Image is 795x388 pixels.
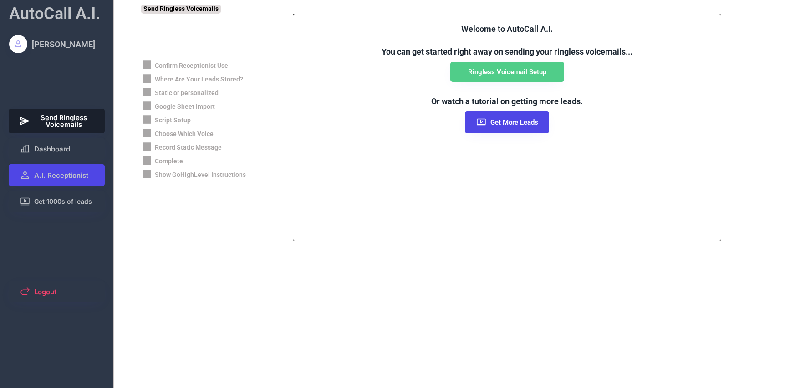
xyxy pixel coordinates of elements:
button: Send Ringless Voicemails [9,109,105,133]
font: Welcome to AutoCall A.I. You can get started right away on sending your ringless voicemails... [382,24,632,56]
div: Record Static Message [155,143,222,152]
div: AutoCall A.I. [9,2,100,25]
div: Where Are Your Leads Stored? [155,75,243,84]
button: Logout [9,281,105,302]
button: A.I. Receptionist [9,164,105,186]
div: Confirm Receptionist Use [155,61,228,71]
div: [PERSON_NAME] [32,39,95,50]
font: Or watch a tutorial on getting more leads. [431,96,583,106]
div: Google Sheet Import [155,102,215,111]
button: Ringless Voicemail Setup [450,62,564,82]
span: Get More Leads [490,119,538,126]
button: Dashboard [9,138,105,160]
span: A.I. Receptionist [34,172,88,179]
div: Choose Which Voice [155,130,214,139]
div: Script Setup [155,116,191,125]
span: Dashboard [34,146,70,152]
div: Complete [155,157,183,166]
div: Send Ringless Voicemails [141,5,221,14]
span: Send Ringless Voicemails [34,114,94,128]
button: Get More Leads [465,111,549,133]
div: Static or personalized [155,89,219,98]
span: Get 1000s of leads [34,198,92,205]
span: Logout [34,288,56,295]
button: Get 1000s of leads [9,191,105,212]
div: Show GoHighLevel Instructions [155,171,246,180]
